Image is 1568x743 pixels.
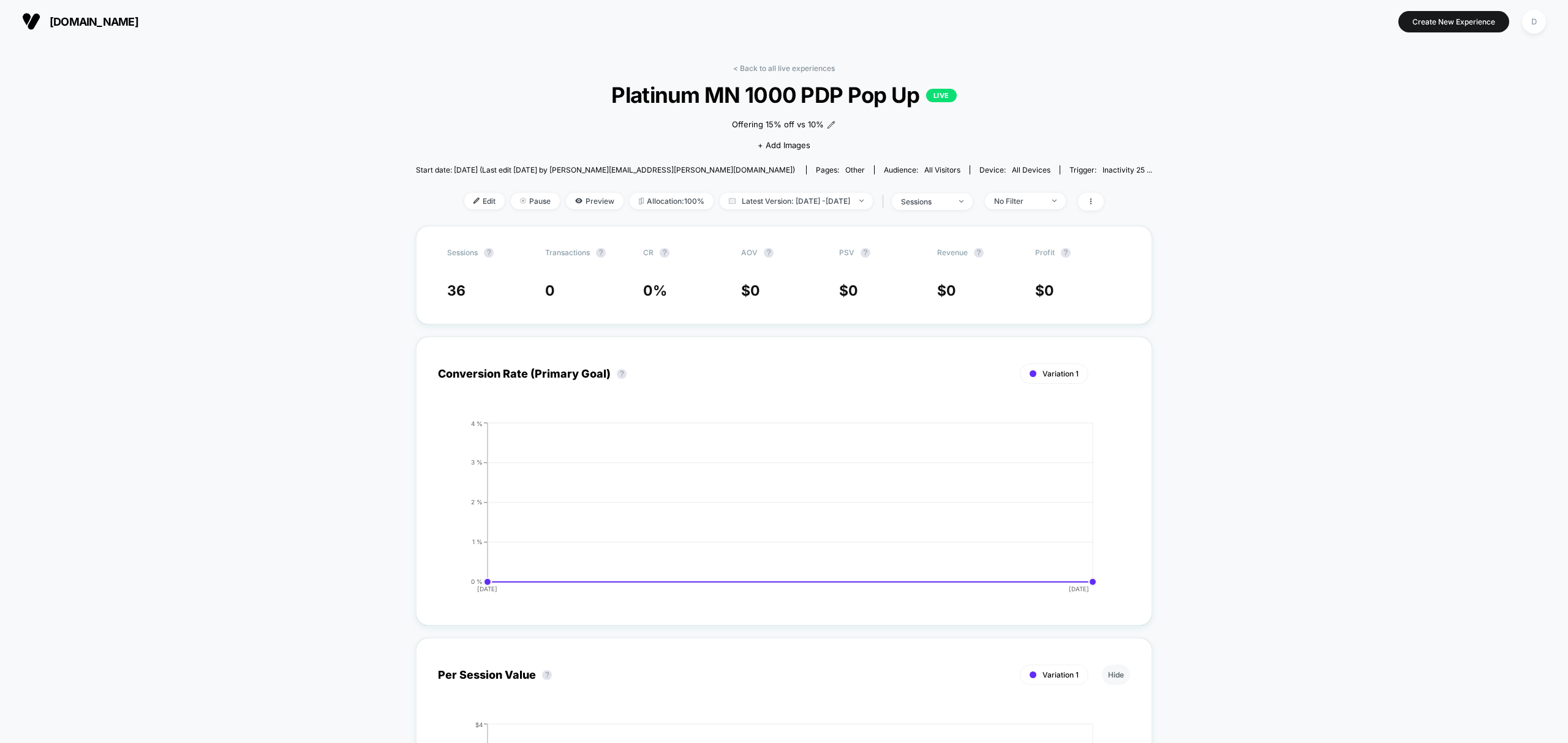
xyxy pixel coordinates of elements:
[750,282,760,299] span: 0
[879,193,892,211] span: |
[741,248,758,257] span: AOV
[617,369,627,379] button: ?
[741,282,760,299] span: $
[1518,9,1550,34] button: D
[471,419,483,427] tspan: 4 %
[596,248,606,258] button: ?
[475,720,483,728] tspan: $4
[1522,10,1546,34] div: D
[946,282,956,299] span: 0
[937,282,956,299] span: $
[18,12,142,31] button: [DOMAIN_NAME]
[924,165,960,174] span: All Visitors
[477,585,497,592] tspan: [DATE]
[1398,11,1509,32] button: Create New Experience
[1102,165,1152,174] span: Inactivity 25 ...
[447,248,478,257] span: Sessions
[729,198,736,204] img: calendar
[758,140,810,150] span: + Add Images
[861,248,870,258] button: ?
[545,282,555,299] span: 0
[1042,369,1079,378] span: Variation 1
[1069,165,1152,174] div: Trigger:
[630,193,714,209] span: Allocation: 100%
[643,248,654,257] span: CR
[426,420,1118,603] div: CONVERSION_RATE
[845,165,865,174] span: other
[720,193,873,209] span: Latest Version: [DATE] - [DATE]
[1052,200,1057,202] img: end
[464,193,505,209] span: Edit
[926,89,957,102] p: LIVE
[959,200,963,203] img: end
[471,498,483,506] tspan: 2 %
[839,282,858,299] span: $
[511,193,560,209] span: Pause
[453,82,1115,108] span: Platinum MN 1000 PDP Pop Up
[416,165,795,174] span: Start date: [DATE] (Last edit [DATE] by [PERSON_NAME][EMAIL_ADDRESS][PERSON_NAME][DOMAIN_NAME])
[639,198,644,204] img: rebalance
[1042,670,1079,679] span: Variation 1
[1102,665,1130,685] button: Hide
[816,165,865,174] div: Pages:
[1035,282,1054,299] span: $
[1012,165,1050,174] span: all devices
[566,193,624,209] span: Preview
[472,538,483,545] tspan: 1 %
[970,165,1060,174] span: Device:
[732,119,824,131] span: Offering 15% off vs 10%
[937,248,968,257] span: Revenue
[848,282,858,299] span: 0
[733,64,835,73] a: < Back to all live experiences
[542,670,552,680] button: ?
[50,15,138,28] span: [DOMAIN_NAME]
[884,165,960,174] div: Audience:
[473,198,480,204] img: edit
[447,282,466,299] span: 36
[994,196,1043,206] div: No Filter
[520,198,526,204] img: end
[545,248,590,257] span: Transactions
[839,248,854,257] span: PSV
[901,197,950,206] div: sessions
[1044,282,1054,299] span: 0
[471,578,483,585] tspan: 0 %
[22,12,40,31] img: Visually logo
[484,248,494,258] button: ?
[660,248,669,258] button: ?
[859,200,864,202] img: end
[974,248,984,258] button: ?
[643,282,667,299] span: 0 %
[1061,248,1071,258] button: ?
[471,458,483,466] tspan: 3 %
[1035,248,1055,257] span: Profit
[1069,585,1090,592] tspan: [DATE]
[764,248,774,258] button: ?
